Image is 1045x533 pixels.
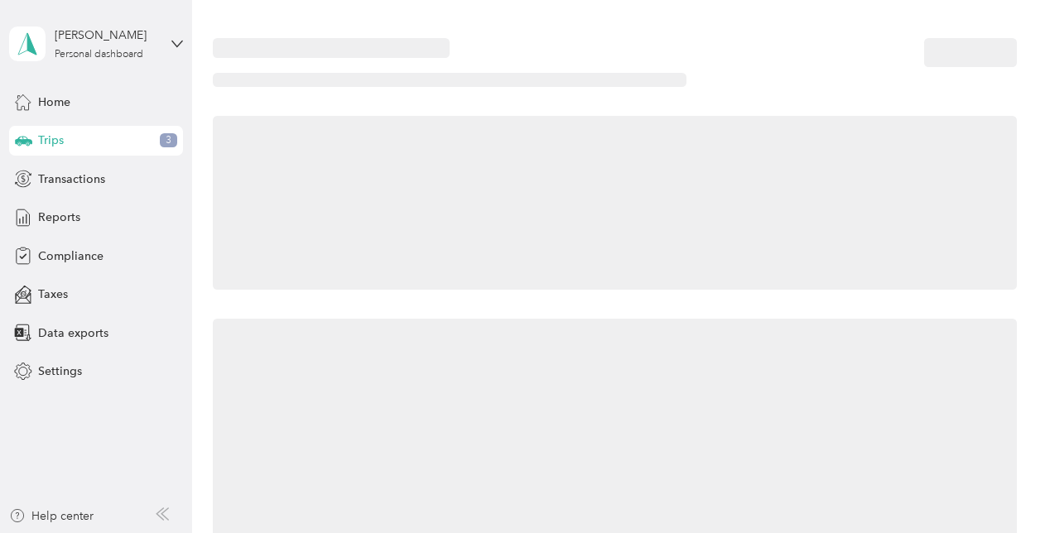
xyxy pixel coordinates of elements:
div: [PERSON_NAME] [55,26,158,44]
span: Home [38,94,70,111]
span: Trips [38,132,64,149]
span: Transactions [38,170,105,188]
span: Data exports [38,324,108,342]
iframe: Everlance-gr Chat Button Frame [952,440,1045,533]
span: Reports [38,209,80,226]
span: 3 [160,133,177,148]
button: Help center [9,507,94,525]
div: Personal dashboard [55,50,143,60]
span: Compliance [38,247,104,265]
span: Settings [38,363,82,380]
span: Taxes [38,286,68,303]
